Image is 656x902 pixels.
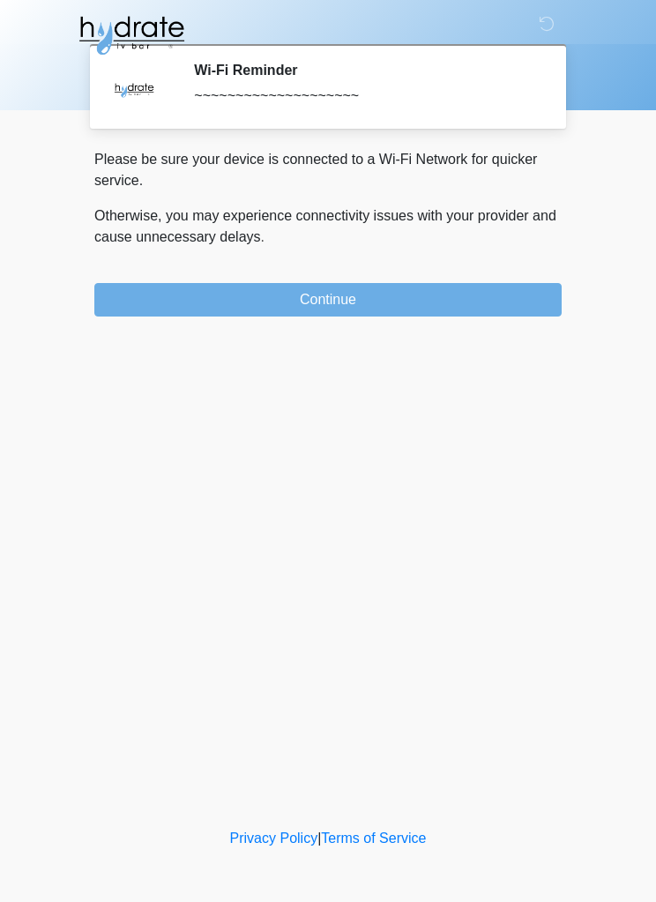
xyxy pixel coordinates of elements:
span: . [261,229,265,244]
div: ~~~~~~~~~~~~~~~~~~~~ [194,86,535,107]
a: Terms of Service [321,831,426,846]
a: | [317,831,321,846]
img: Agent Avatar [108,62,160,115]
a: Privacy Policy [230,831,318,846]
img: Hydrate IV Bar - Glendale Logo [77,13,186,57]
button: Continue [94,283,562,317]
p: Please be sure your device is connected to a Wi-Fi Network for quicker service. [94,149,562,191]
p: Otherwise, you may experience connectivity issues with your provider and cause unnecessary delays [94,205,562,248]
